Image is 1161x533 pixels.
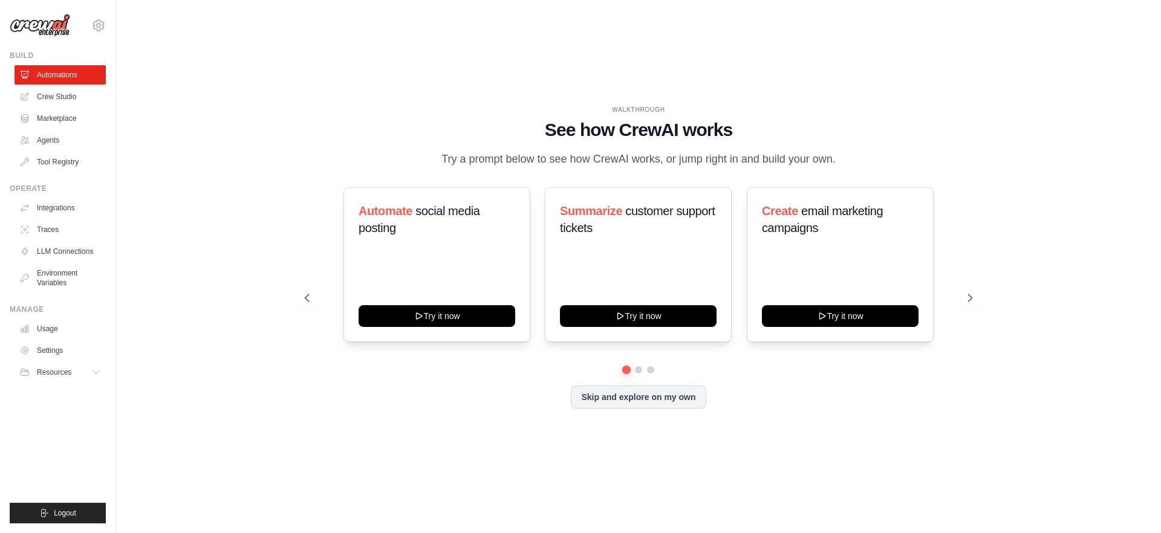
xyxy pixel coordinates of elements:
a: Settings [15,341,106,360]
span: customer support tickets [560,204,715,234]
a: Traces [15,220,106,239]
button: Try it now [359,305,515,327]
a: Agents [15,131,106,150]
button: Skip and explore on my own [571,386,706,409]
div: Manage [10,305,106,314]
button: Try it now [762,305,919,327]
span: Summarize [560,204,622,218]
a: Crew Studio [15,87,106,106]
a: Usage [15,319,106,338]
span: social media posting [359,204,480,234]
span: Resources [37,367,71,377]
div: WALKTHROUGH [305,105,972,114]
span: Create [762,204,798,218]
button: Resources [15,363,106,382]
button: Logout [10,503,106,523]
a: Automations [15,65,106,85]
a: Integrations [15,198,106,218]
a: LLM Connections [15,242,106,261]
div: Operate [10,184,106,193]
span: email marketing campaigns [762,204,883,234]
img: Logo [10,14,70,37]
span: Logout [54,508,76,518]
h1: See how CrewAI works [305,119,972,141]
a: Marketplace [15,109,106,128]
a: Tool Registry [15,152,106,172]
span: Automate [359,204,412,218]
button: Try it now [560,305,717,327]
p: Try a prompt below to see how CrewAI works, or jump right in and build your own. [435,150,842,168]
div: Build [10,51,106,60]
a: Environment Variables [15,263,106,292]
